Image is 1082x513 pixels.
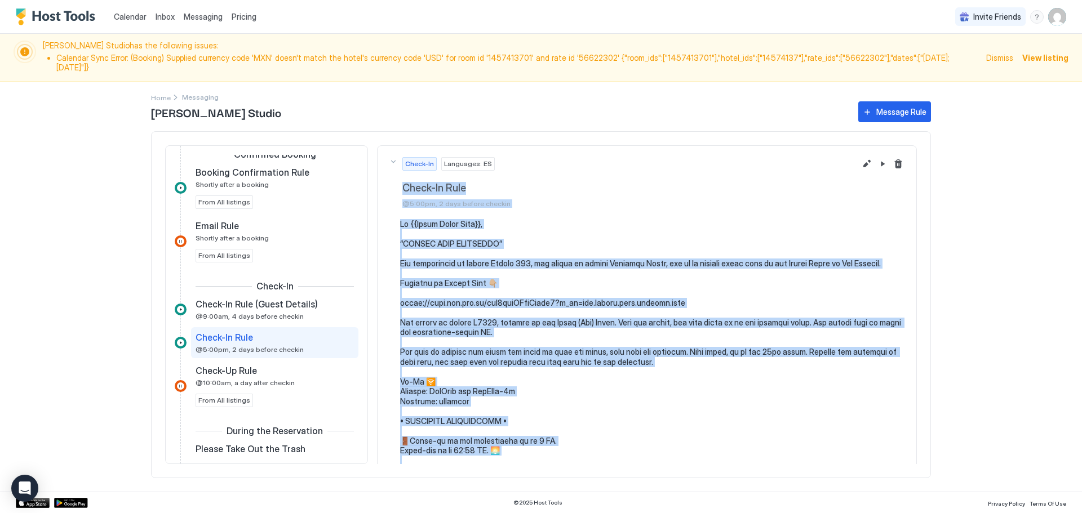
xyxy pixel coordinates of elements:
[402,182,855,195] span: Check-In Rule
[184,12,223,21] span: Messaging
[988,500,1025,507] span: Privacy Policy
[196,312,304,320] span: @9:00am, 4 days before checkin
[156,11,175,23] a: Inbox
[54,498,88,508] a: Google Play Store
[196,443,305,454] span: Please Take Out the Trash
[986,52,1013,64] div: Dismiss
[988,497,1025,508] a: Privacy Policy
[1030,10,1044,24] div: menu
[56,53,979,73] li: Calendar Sync Error: (Booking) Supplied currency code 'MXN' doesn't match the hotel's currency co...
[860,157,873,171] button: Edit message rule
[1048,8,1066,26] div: User profile
[196,167,309,178] span: Booking Confirmation Rule
[156,12,175,21] span: Inbox
[198,251,250,261] span: From All listings
[1030,497,1066,508] a: Terms Of Use
[196,365,257,376] span: Check-Up Rule
[198,395,250,405] span: From All listings
[892,157,905,171] button: Delete message rule
[876,106,926,118] div: Message Rule
[196,220,239,231] span: Email Rule
[182,93,219,101] span: Breadcrumb
[196,234,269,242] span: Shortly after a booking
[184,11,223,23] a: Messaging
[151,91,171,103] a: Home
[405,159,434,169] span: Check-In
[196,345,304,354] span: @5:00pm, 2 days before checkin
[1030,500,1066,507] span: Terms Of Use
[43,41,979,75] span: [PERSON_NAME] Studio has the following issues:
[513,499,562,506] span: © 2025 Host Tools
[227,425,323,436] span: During the Reservation
[151,93,171,102] span: Home
[16,498,50,508] a: App Store
[196,332,253,343] span: Check-In Rule
[402,199,855,208] span: @5:00pm, 2 days before checkin
[378,146,916,219] button: Check-InLanguages: ESCheck-In Rule@5:00pm, 2 days before checkinEdit message rulePause Message Ru...
[444,159,492,169] span: Languages: ES
[196,180,269,189] span: Shortly after a booking
[151,104,847,121] span: [PERSON_NAME] Studio
[198,197,250,207] span: From All listings
[973,12,1021,22] span: Invite Friends
[114,11,147,23] a: Calendar
[1022,52,1068,64] div: View listing
[256,280,294,292] span: Check-In
[232,12,256,22] span: Pricing
[876,157,889,171] button: Pause Message Rule
[16,8,100,25] a: Host Tools Logo
[858,101,931,122] button: Message Rule
[11,475,38,502] div: Open Intercom Messenger
[196,378,295,387] span: @10:00am, a day after checkin
[196,298,318,310] span: Check-In Rule (Guest Details)
[151,91,171,103] div: Breadcrumb
[114,12,147,21] span: Calendar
